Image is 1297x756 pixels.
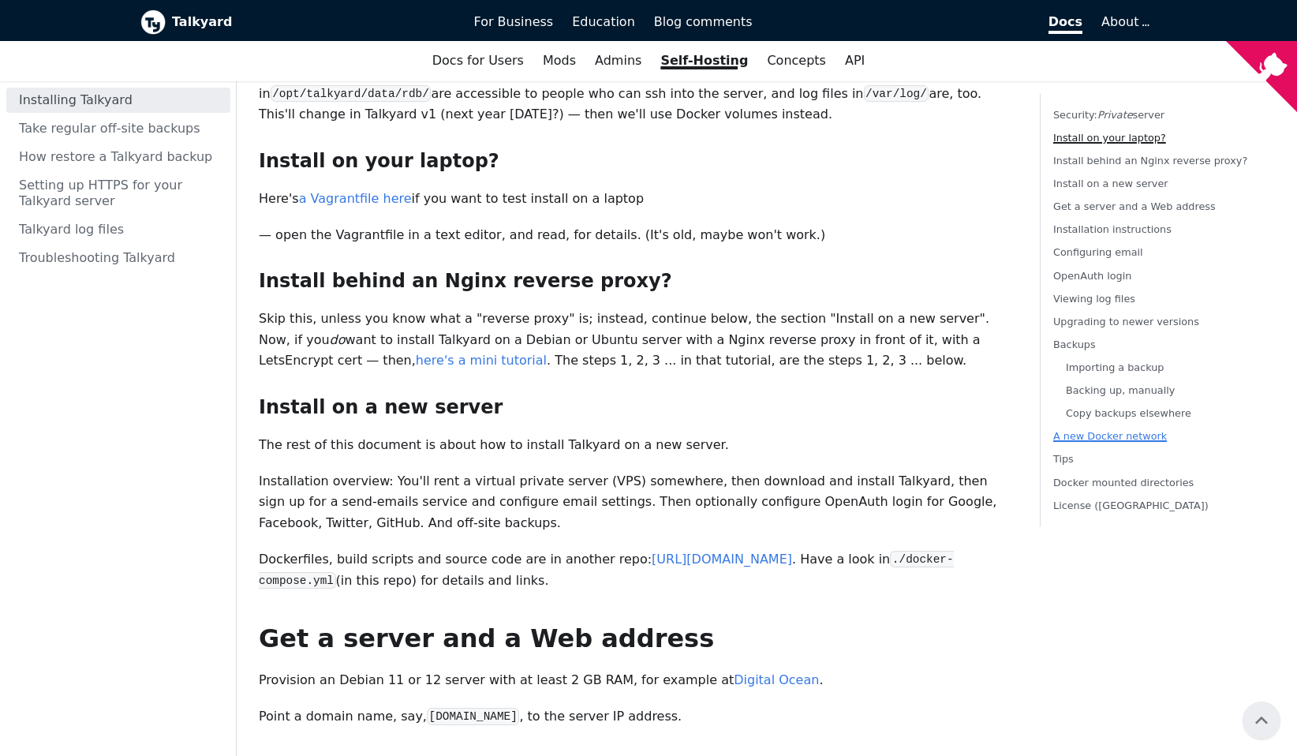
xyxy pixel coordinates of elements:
[1053,316,1199,327] a: Upgrading to newer versions
[427,708,519,724] code: [DOMAIN_NAME]
[330,332,346,347] em: do
[1053,109,1164,121] a: Security:Privateserver
[259,706,1015,727] p: Point a domain name, say, , to the server IP address.
[572,14,635,29] span: Education
[259,149,1015,173] h3: Install on your laptop?
[585,47,651,74] a: Admins
[6,217,230,242] a: Talkyard log files
[6,173,230,214] a: Setting up HTTPS for your Talkyard server
[416,353,547,368] a: here's a mini tutorial
[259,549,1015,591] p: Dockerfiles, build scripts and source code are in another repo: . Have a look in (in this repo) f...
[465,9,563,36] a: For Business
[1101,14,1147,29] a: About
[1066,384,1175,396] a: Backing up, manually
[563,9,645,36] a: Education
[1053,454,1074,466] a: Tips
[259,269,1015,293] h3: Install behind an Nginx reverse proxy?
[652,552,792,567] a: [URL][DOMAIN_NAME]
[271,85,432,102] code: /opt/talkyard/data/rdb/
[259,395,1015,419] h3: Install on a new server
[533,47,585,74] a: Mods
[259,551,954,589] code: ./docker-compose.yml
[259,623,1015,654] h2: Get a server and a Web address
[140,9,166,35] img: Talkyard logo
[6,116,230,141] a: Take regular off-site backups
[1053,500,1209,511] a: License ([GEOGRAPHIC_DATA])
[762,9,1093,36] a: Docs
[1048,14,1082,34] span: Docs
[1053,178,1168,189] a: Install on a new server
[172,12,452,32] b: Talkyard
[259,309,1015,371] p: Skip this, unless you know what a "reverse proxy" is; instead, continue below, the section "Insta...
[259,225,1015,245] p: — open the Vagrantfile in a text editor, and read, for details. (It's old, maybe won't work.)
[835,47,874,74] a: API
[1053,155,1247,167] a: Install behind an Nginx reverse proxy?
[1053,293,1135,305] a: Viewing log files
[1053,477,1194,488] a: Docker mounted directories
[1053,339,1096,350] a: Backups
[1053,431,1167,443] a: A new Docker network
[757,47,835,74] a: Concepts
[1053,224,1172,236] a: Installation instructions
[654,14,753,29] span: Blog comments
[259,471,1015,533] p: Installation overview: You'll rent a virtual private server (VPS) somewhere, then download and in...
[140,9,452,35] a: Talkyard logoTalkyard
[645,9,762,36] a: Blog comments
[6,144,230,170] a: How restore a Talkyard backup
[1066,361,1164,373] a: Importing a backup
[423,47,533,74] a: Docs for Users
[651,47,757,74] a: Self-Hosting
[864,85,929,102] code: /var/log/
[474,14,554,29] span: For Business
[259,189,1015,209] p: Here's if you want to test install on a laptop
[1053,200,1216,212] a: Get a server and a Web address
[1053,247,1143,259] a: Configuring email
[1097,109,1133,121] em: Private
[259,63,1015,125] p: Don't give people-you-don't-absolutely-trust ssh access to your Talkyard server. The database fil...
[299,191,412,206] a: a Vagrantfile here
[1053,270,1131,282] a: OpenAuth login
[1243,702,1280,739] button: Scroll back to top
[259,670,1015,691] p: Provision an Debian 11 or 12 server with at least 2 GB RAM, for example at .
[259,435,1015,455] p: The rest of this document is about how to install Talkyard on a new server.
[734,672,819,687] a: Digital Ocean
[6,245,230,271] a: Troubleshooting Talkyard
[1066,407,1191,419] a: Copy backups elsewhere
[1053,132,1166,144] a: Install on your laptop?
[6,88,230,113] a: Installing Talkyard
